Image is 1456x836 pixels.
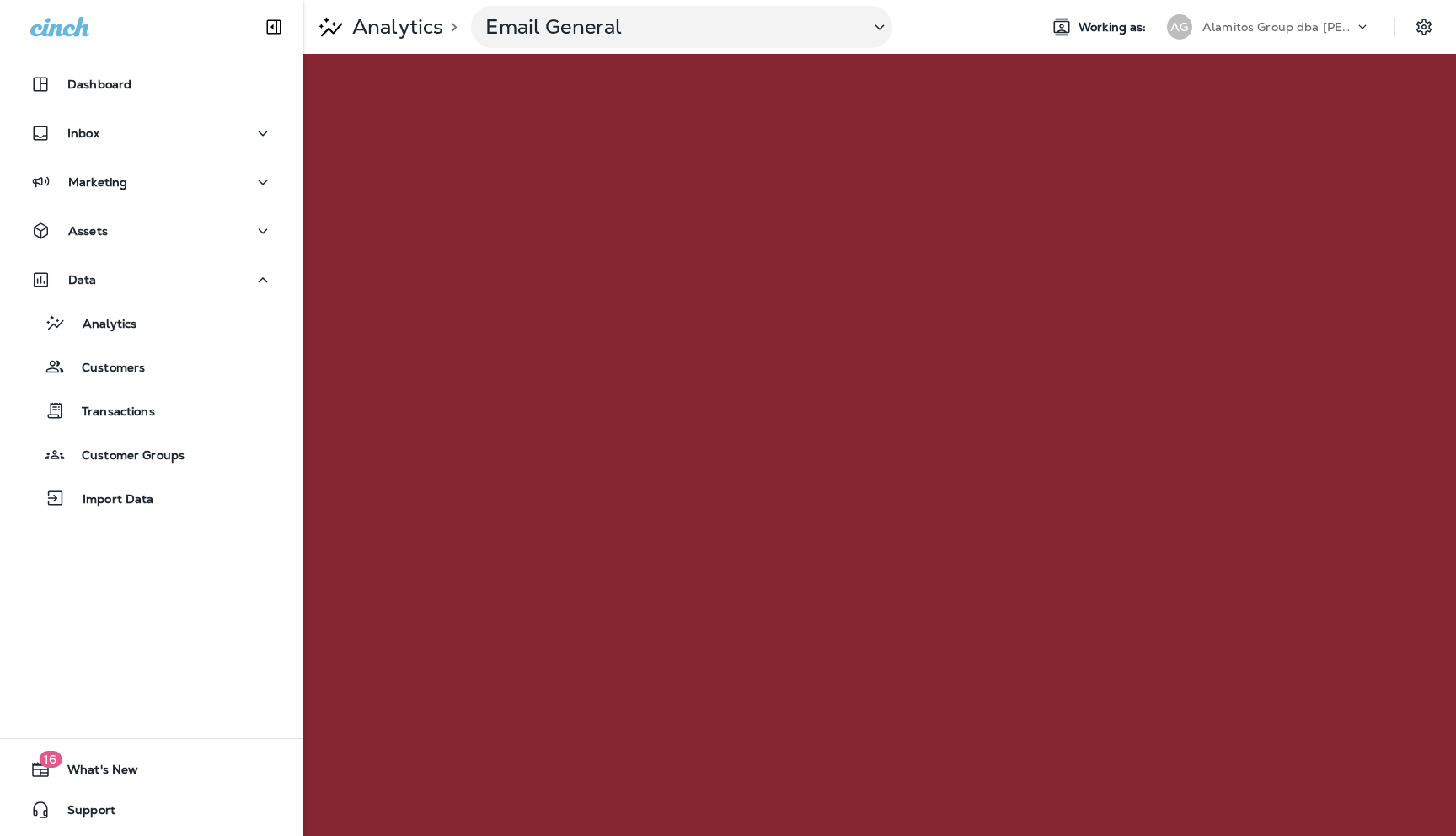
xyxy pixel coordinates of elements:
span: What's New [51,763,138,783]
div: AG [1167,14,1192,40]
p: Customers [65,361,145,377]
button: Settings [1409,12,1439,42]
p: Email General [485,14,856,40]
p: Analytics [66,317,136,333]
button: Dashboard [17,67,286,101]
p: Transactions [65,405,155,421]
p: Data [68,273,97,287]
button: Collapse Sidebar [250,10,297,44]
button: Marketing [17,165,286,199]
p: Inbox [67,126,99,140]
button: Transactions [17,393,286,428]
button: Import Data [17,480,286,516]
button: Customers [17,349,286,384]
p: Analytics [345,14,443,40]
span: Support [51,803,115,823]
p: > [443,20,458,34]
p: Dashboard [67,78,131,91]
p: Import Data [66,492,154,508]
p: Assets [68,224,108,238]
button: Customer Groups [17,437,286,472]
button: 16What's New [17,753,286,786]
span: 16 [39,751,62,768]
p: Alamitos Group dba [PERSON_NAME] [1202,20,1354,34]
button: Support [17,793,286,827]
p: Marketing [68,175,127,189]
button: Inbox [17,116,286,150]
button: Data [17,263,286,297]
button: Analytics [17,305,286,340]
span: Working as: [1079,20,1150,35]
p: Customer Groups [65,448,185,464]
button: Assets [17,214,286,248]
